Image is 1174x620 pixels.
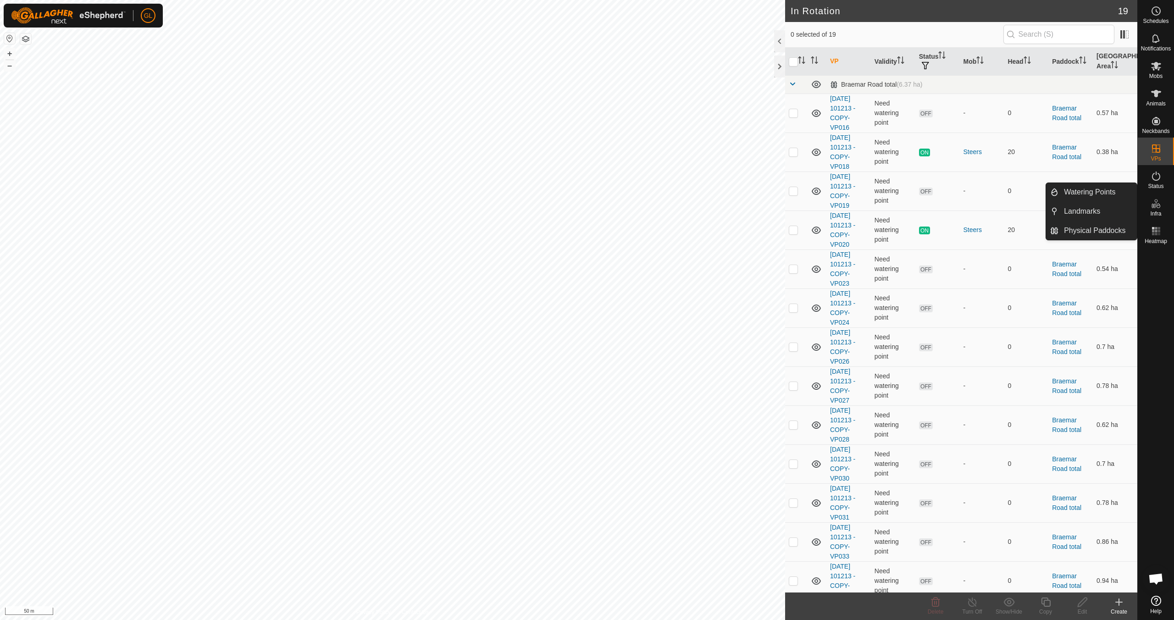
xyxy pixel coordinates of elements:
[1143,18,1168,24] span: Schedules
[1052,494,1081,511] a: Braemar Road total
[871,172,915,210] td: Need watering point
[964,381,1001,391] div: -
[1150,609,1162,614] span: Help
[919,343,933,351] span: OFF
[1003,25,1114,44] input: Search (S)
[1093,405,1137,444] td: 0.62 ha
[1024,58,1031,65] p-sorticon: Activate to sort
[1138,592,1174,618] a: Help
[919,577,933,585] span: OFF
[1093,288,1137,327] td: 0.62 ha
[830,134,855,170] a: [DATE] 101213 - COPY-VP018
[1148,183,1163,189] span: Status
[871,249,915,288] td: Need watering point
[1093,133,1137,172] td: 0.38 ha
[919,149,930,156] span: ON
[830,290,855,326] a: [DATE] 101213 - COPY-VP024
[919,382,933,390] span: OFF
[826,48,871,76] th: VP
[830,81,922,89] div: Braemar Road total
[976,58,984,65] p-sorticon: Activate to sort
[830,212,855,248] a: [DATE] 101213 - COPY-VP020
[871,133,915,172] td: Need watering point
[1145,238,1167,244] span: Heatmap
[791,6,1118,17] h2: In Rotation
[1118,4,1128,18] span: 19
[871,444,915,483] td: Need watering point
[964,108,1001,118] div: -
[871,366,915,405] td: Need watering point
[928,609,944,615] span: Delete
[919,110,933,117] span: OFF
[830,524,855,560] a: [DATE] 101213 - COPY-VP033
[871,210,915,249] td: Need watering point
[919,421,933,429] span: OFF
[1004,366,1048,405] td: 0
[919,266,933,273] span: OFF
[1004,133,1048,172] td: 20
[1004,210,1048,249] td: 20
[1004,444,1048,483] td: 0
[830,329,855,365] a: [DATE] 101213 - COPY-VP026
[964,225,1001,235] div: Steers
[1004,522,1048,561] td: 0
[1064,187,1115,198] span: Watering Points
[1048,48,1093,76] th: Paddock
[964,147,1001,157] div: Steers
[1064,206,1100,217] span: Landmarks
[964,420,1001,430] div: -
[1004,561,1048,600] td: 0
[1093,172,1137,210] td: 0.46 ha
[1149,73,1163,79] span: Mobs
[964,459,1001,469] div: -
[1004,483,1048,522] td: 0
[964,303,1001,313] div: -
[4,60,15,71] button: –
[1093,522,1137,561] td: 0.86 ha
[144,11,153,21] span: GL
[871,522,915,561] td: Need watering point
[1079,58,1086,65] p-sorticon: Activate to sort
[1093,249,1137,288] td: 0.54 ha
[1093,561,1137,600] td: 0.94 ha
[1046,221,1137,240] li: Physical Paddocks
[1052,533,1081,550] a: Braemar Road total
[897,58,904,65] p-sorticon: Activate to sort
[830,485,855,521] a: [DATE] 101213 - COPY-VP031
[1052,299,1081,316] a: Braemar Road total
[991,608,1027,616] div: Show/Hide
[1093,483,1137,522] td: 0.78 ha
[1058,202,1137,221] a: Landmarks
[871,561,915,600] td: Need watering point
[919,499,933,507] span: OFF
[830,368,855,404] a: [DATE] 101213 - COPY-VP027
[871,288,915,327] td: Need watering point
[871,483,915,522] td: Need watering point
[1004,48,1048,76] th: Head
[1093,327,1137,366] td: 0.7 ha
[798,58,805,65] p-sorticon: Activate to sort
[1093,444,1137,483] td: 0.7 ha
[1052,416,1081,433] a: Braemar Road total
[964,342,1001,352] div: -
[1151,156,1161,161] span: VPs
[811,58,818,65] p-sorticon: Activate to sort
[1052,377,1081,394] a: Braemar Road total
[1004,405,1048,444] td: 0
[1146,101,1166,106] span: Animals
[1111,62,1118,70] p-sorticon: Activate to sort
[871,48,915,76] th: Validity
[1142,128,1169,134] span: Neckbands
[4,33,15,44] button: Reset Map
[1046,183,1137,201] li: Watering Points
[1004,288,1048,327] td: 0
[1046,202,1137,221] li: Landmarks
[20,33,31,44] button: Map Layers
[1142,565,1170,592] a: Open chat
[830,563,855,599] a: [DATE] 101213 - COPY-VP034
[1004,327,1048,366] td: 0
[964,264,1001,274] div: -
[830,95,855,131] a: [DATE] 101213 - COPY-VP016
[1064,225,1125,236] span: Physical Paddocks
[402,608,429,616] a: Contact Us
